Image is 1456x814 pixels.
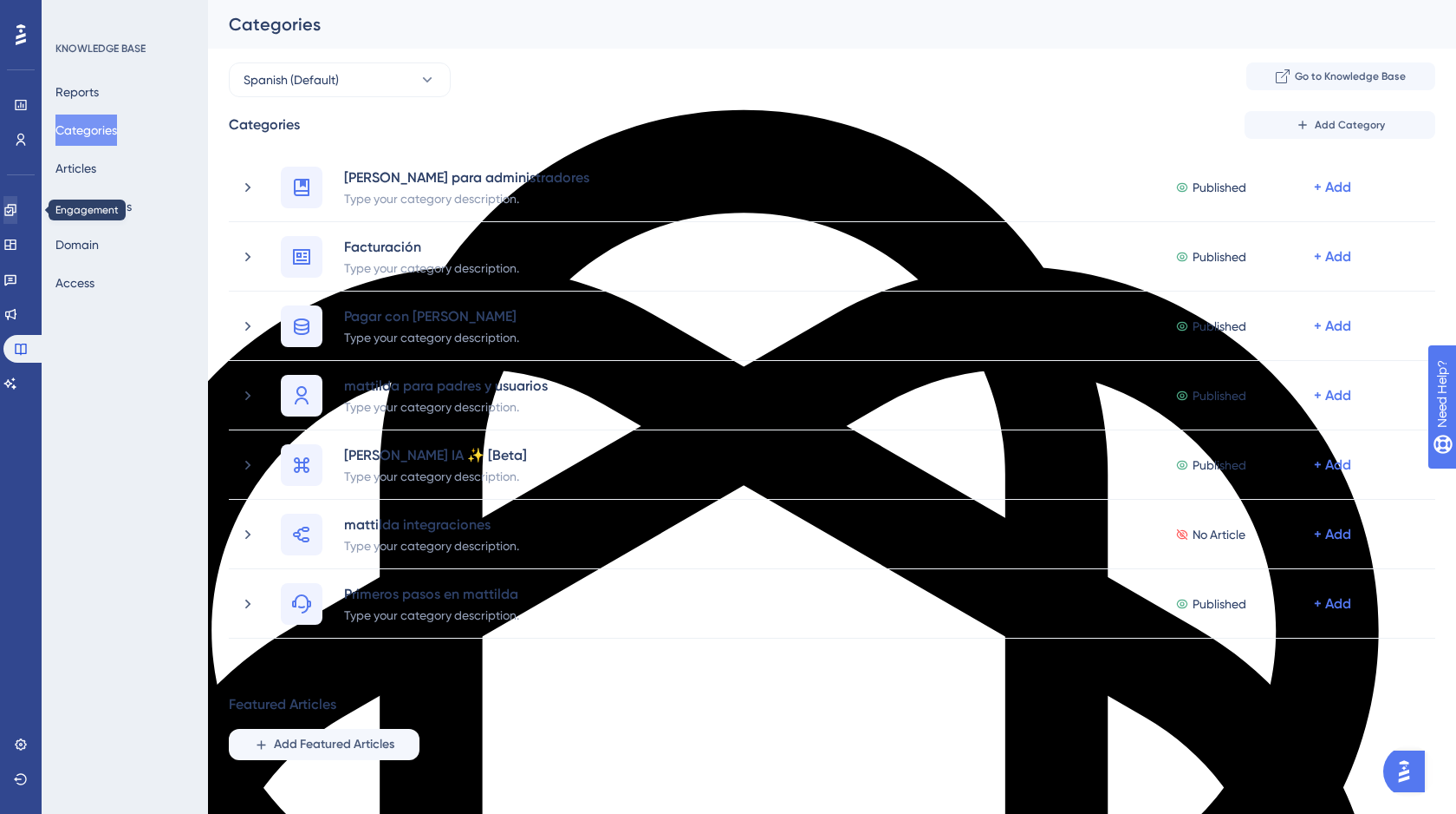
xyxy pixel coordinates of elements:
[55,191,132,222] button: Page Settings
[229,729,419,760] button: Add Featured Articles
[55,267,94,299] button: Access
[343,535,520,555] div: Type your category description.
[229,694,336,715] div: Featured Articles
[55,115,117,146] button: Categories
[1314,455,1351,476] div: + Add
[229,12,1392,36] div: Categories
[55,229,99,260] button: Domain
[343,514,520,535] div: mattilda integraciones
[1193,177,1246,198] span: Published
[1193,316,1246,337] span: Published
[343,465,528,486] div: Type your category description.
[229,115,300,135] div: Categories
[1383,745,1435,798] iframe: UserGuiding AI Assistant Launcher
[41,4,108,25] span: Need Help?
[244,69,339,90] span: Spanish (Default)
[343,396,549,417] div: Type your category description.
[229,62,451,97] button: Spanish (Default)
[343,583,520,604] div: Primeros pasos en mattilda
[55,153,96,184] button: Articles
[343,375,549,396] div: mattilda para padres y usuarios
[1245,111,1435,139] button: Add Category
[55,76,99,108] button: Reports
[343,444,528,465] div: [PERSON_NAME] IA ✨ [Beta]
[1193,246,1246,267] span: Published
[1315,118,1385,132] span: Add Category
[1314,177,1351,198] div: + Add
[343,236,520,257] div: Facturación
[1295,69,1406,83] span: Go to Knowledge Base
[343,167,590,187] div: [PERSON_NAME] para administradores
[343,305,520,326] div: Pagar con [PERSON_NAME]
[343,604,520,625] div: Type your category description.
[1314,594,1351,614] div: + Add
[1314,524,1351,545] div: + Add
[274,734,394,755] span: Add Featured Articles
[343,326,520,347] div: Type your category description.
[1193,594,1246,614] span: Published
[1314,246,1351,267] div: + Add
[1314,385,1351,406] div: + Add
[1193,455,1246,476] span: Published
[1193,524,1245,545] span: No Article
[343,187,590,208] div: Type your category description.
[1314,316,1351,337] div: + Add
[55,42,146,56] div: KNOWLEDGE BASE
[1193,385,1246,406] span: Published
[343,257,520,278] div: Type your category description.
[1246,62,1435,90] button: Go to Knowledge Base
